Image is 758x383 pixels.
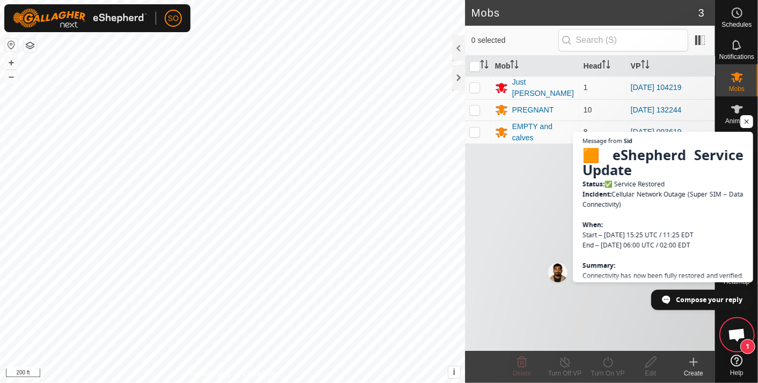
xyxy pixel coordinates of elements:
[584,127,588,136] span: 8
[543,369,586,378] div: Turn Off VP
[627,56,715,77] th: VP
[513,370,532,377] span: Delete
[512,121,575,144] div: EMPTY and calves
[584,106,592,114] span: 10
[631,83,682,92] a: [DATE] 104219
[448,366,460,378] button: i
[721,319,753,351] div: Open chat
[716,350,758,380] a: Help
[453,367,455,377] span: i
[602,62,610,70] p-sorticon: Activate to sort
[243,369,275,379] a: Contact Us
[629,369,672,378] div: Edit
[740,339,755,354] span: 1
[583,138,622,144] span: Message from
[24,39,36,52] button: Map Layers
[5,56,18,69] button: +
[698,5,704,21] span: 3
[5,70,18,83] button: –
[631,127,682,136] a: [DATE] 093619
[5,39,18,51] button: Reset Map
[672,369,715,378] div: Create
[584,83,588,92] span: 1
[190,369,230,379] a: Privacy Policy
[480,62,489,70] p-sorticon: Activate to sort
[510,62,519,70] p-sorticon: Activate to sort
[472,35,558,46] span: 0 selected
[722,21,752,28] span: Schedules
[472,6,698,19] h2: Mobs
[491,56,579,77] th: Mob
[586,369,629,378] div: Turn On VP
[730,370,744,376] span: Help
[579,56,627,77] th: Head
[725,118,748,124] span: Animals
[729,86,745,92] span: Mobs
[512,104,554,116] div: PREGNANT
[719,54,754,60] span: Notifications
[583,146,744,382] span: ✅ Service Restored Cellular Network Outage (Super SIM – Data Connectivity) Start – [DATE] 15:25 U...
[13,9,147,28] img: Gallagher Logo
[641,62,650,70] p-sorticon: Activate to sort
[631,106,682,114] a: [DATE] 132244
[624,138,632,144] span: Sid
[168,13,179,24] span: SO
[676,290,742,309] span: Compose your reply
[558,29,688,51] input: Search (S)
[512,77,575,99] div: Just [PERSON_NAME]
